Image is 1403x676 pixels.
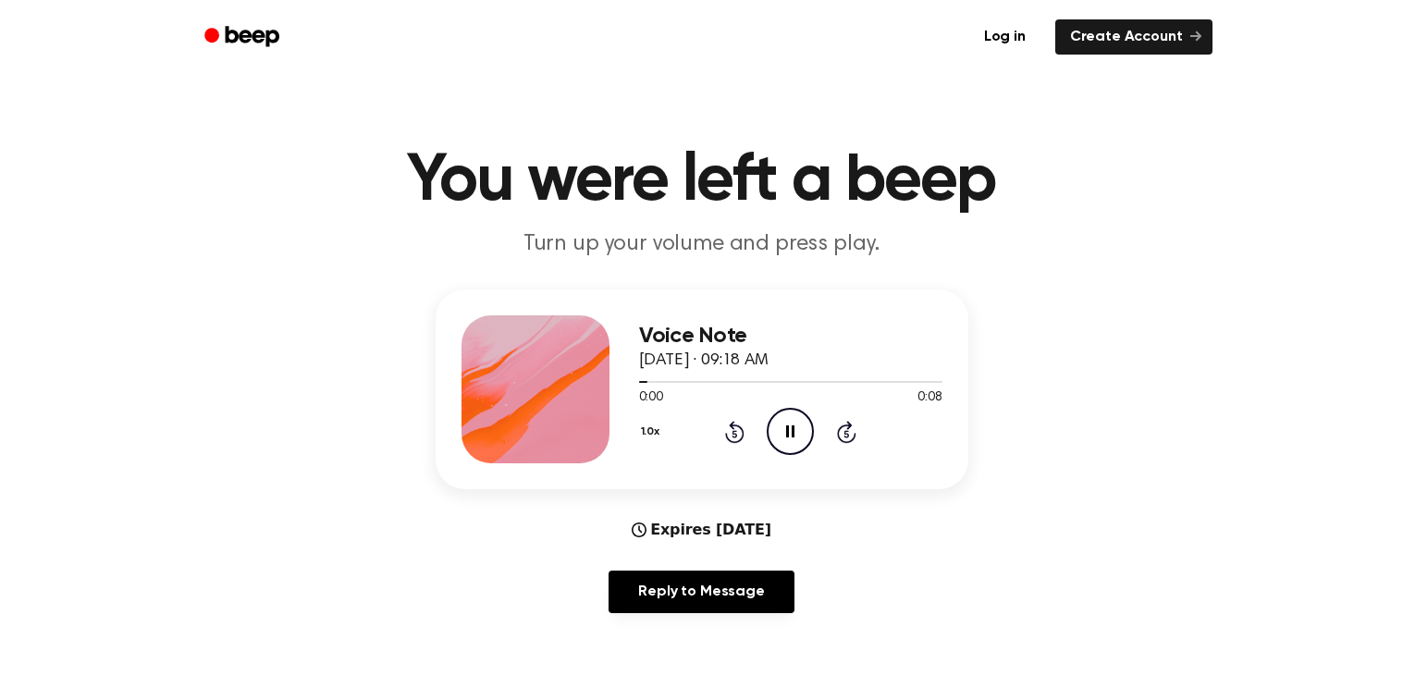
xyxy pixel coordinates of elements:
[1055,19,1212,55] a: Create Account
[639,416,667,448] button: 1.0x
[966,16,1044,58] a: Log in
[191,19,296,55] a: Beep
[639,324,942,349] h3: Voice Note
[347,229,1057,260] p: Turn up your volume and press play.
[632,519,771,541] div: Expires [DATE]
[609,571,794,613] a: Reply to Message
[917,388,941,408] span: 0:08
[228,148,1175,215] h1: You were left a beep
[639,388,663,408] span: 0:00
[639,352,769,369] span: [DATE] · 09:18 AM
